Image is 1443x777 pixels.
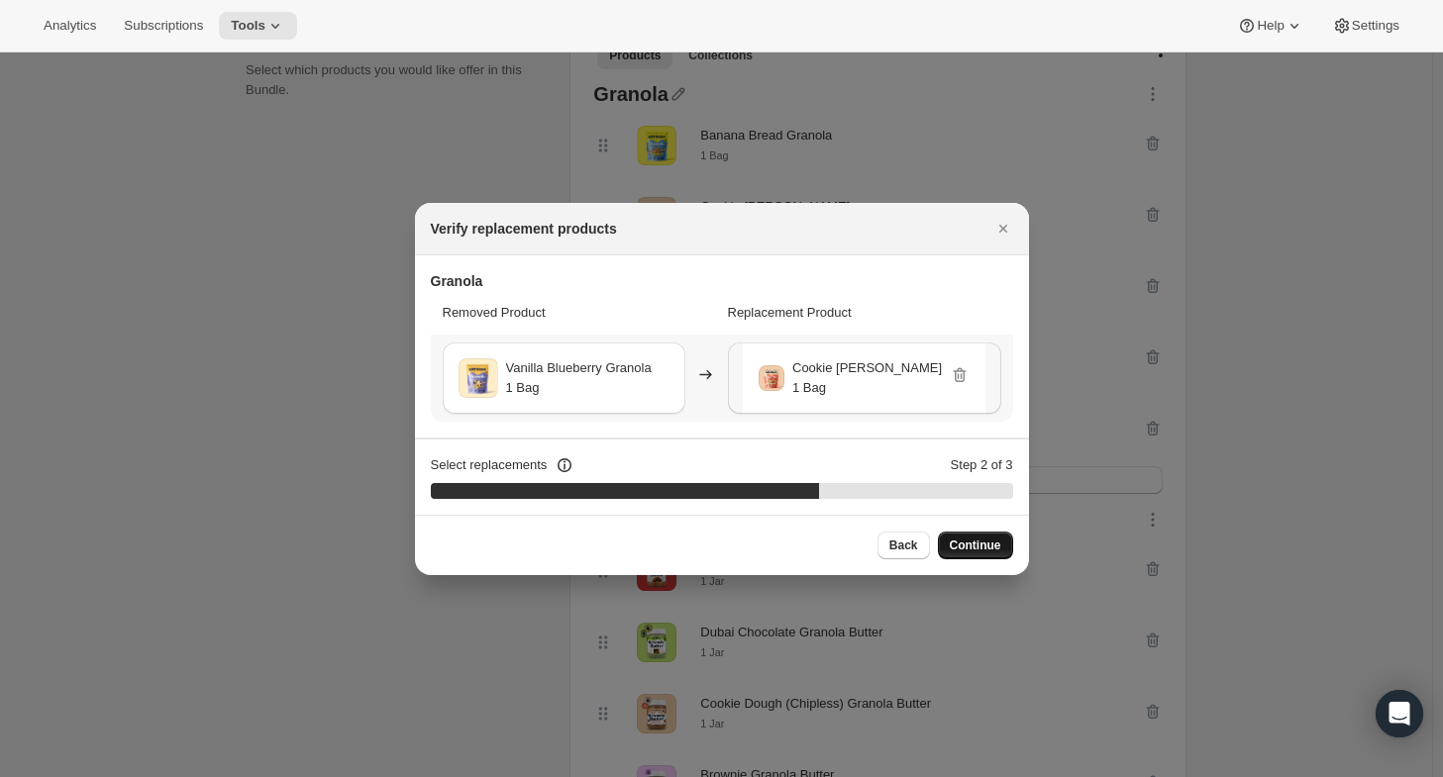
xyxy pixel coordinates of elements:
[1225,12,1315,40] button: Help
[219,12,297,40] button: Tools
[1320,12,1411,40] button: Settings
[889,537,918,553] span: Back
[1376,690,1423,737] div: Open Intercom Messenger
[112,12,215,40] button: Subscriptions
[506,378,652,398] span: 1 Bag
[938,532,1013,559] button: Continue
[431,219,617,239] h2: Verify replacement products
[459,358,497,398] img: Vanilla Blueberry Granola - 1 Bag
[728,303,1001,323] p: Replacement Product
[950,537,1001,553] span: Continue
[989,215,1017,243] button: Close
[32,12,108,40] button: Analytics
[1352,18,1399,34] span: Settings
[759,365,783,391] img: Cookie Dough Granola - 1 Bag
[231,18,265,34] span: Tools
[951,455,1013,475] p: Step 2 of 3
[431,455,548,475] p: Select replacements
[443,303,716,323] p: Removed Product
[1257,18,1284,34] span: Help
[506,358,652,378] span: Vanilla Blueberry Granola
[44,18,96,34] span: Analytics
[792,378,942,398] span: 1 Bag
[124,18,203,34] span: Subscriptions
[792,358,942,378] span: Cookie [PERSON_NAME]
[877,532,930,559] button: Back
[431,271,1013,291] h3: Granola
